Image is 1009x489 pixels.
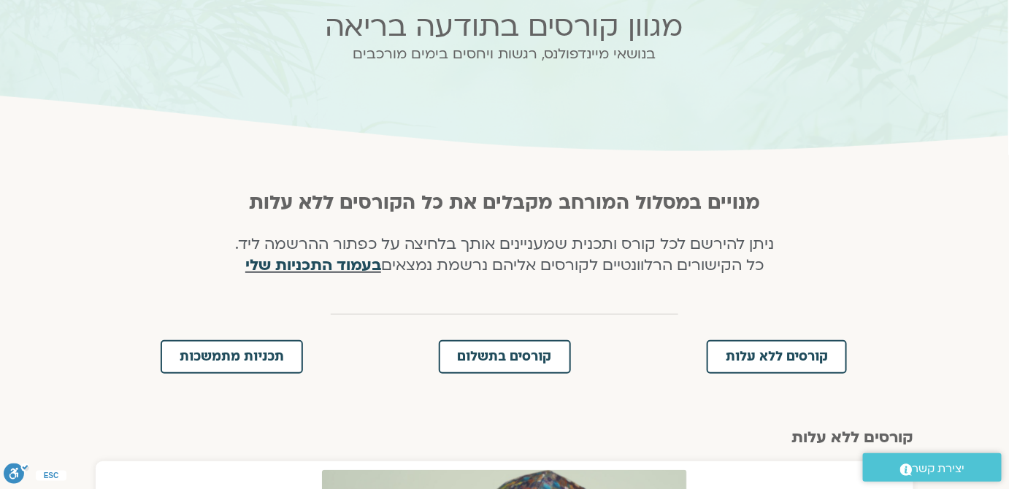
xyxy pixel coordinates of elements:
[96,429,913,447] h2: קורסים ללא עלות
[229,234,781,277] h4: ניתן להירשם לכל קורס ותכנית שמעניינים אותך בלחיצה על כפתור ההרשמה ליד. כל הקישורים הרלוונטיים לקו...
[218,10,790,43] h2: מגוון קורסים בתודעה בריאה
[726,350,828,363] span: קורסים ללא עלות
[161,340,303,374] a: תכניות מתמשכות
[218,46,790,62] h2: בנושאי מיינדפולנס, רגשות ויחסים בימים מורכבים
[863,453,1002,482] a: יצירת קשר
[439,340,571,374] a: קורסים בתשלום
[229,192,781,214] h2: מנויים במסלול המורחב מקבלים את כל הקורסים ללא עלות
[245,255,381,276] a: בעמוד התכניות שלי
[180,350,284,363] span: תכניות מתמשכות
[913,459,965,479] span: יצירת קשר
[707,340,847,374] a: קורסים ללא עלות
[458,350,552,363] span: קורסים בתשלום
